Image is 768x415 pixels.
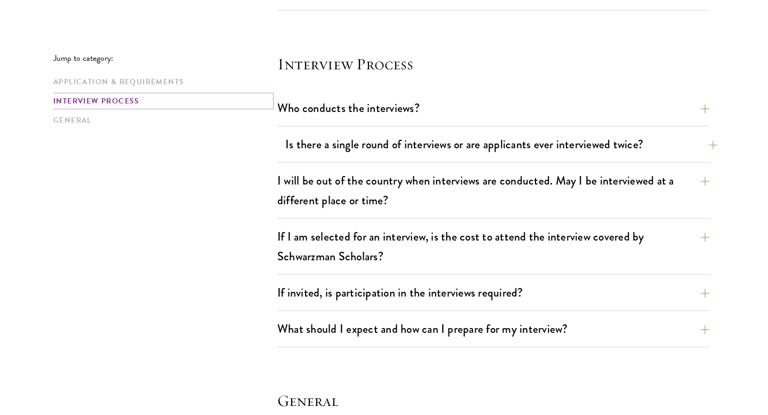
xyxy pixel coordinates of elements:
[277,317,709,341] button: What should I expect and how can I prepare for my interview?
[277,281,709,305] button: If invited, is participation in the interviews required?
[53,115,271,126] a: General
[277,169,709,212] button: I will be out of the country when interviews are conducted. May I be interviewed at a different p...
[285,132,717,156] button: Is there a single round of interviews or are applicants ever interviewed twice?
[53,53,277,63] p: Jump to category:
[53,76,271,87] a: Application & Requirements
[277,390,709,411] h4: General
[277,53,709,75] h4: Interview Process
[277,96,709,120] button: Who conducts the interviews?
[53,95,271,107] a: Interview Process
[277,225,709,268] button: If I am selected for an interview, is the cost to attend the interview covered by Schwarzman Scho...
